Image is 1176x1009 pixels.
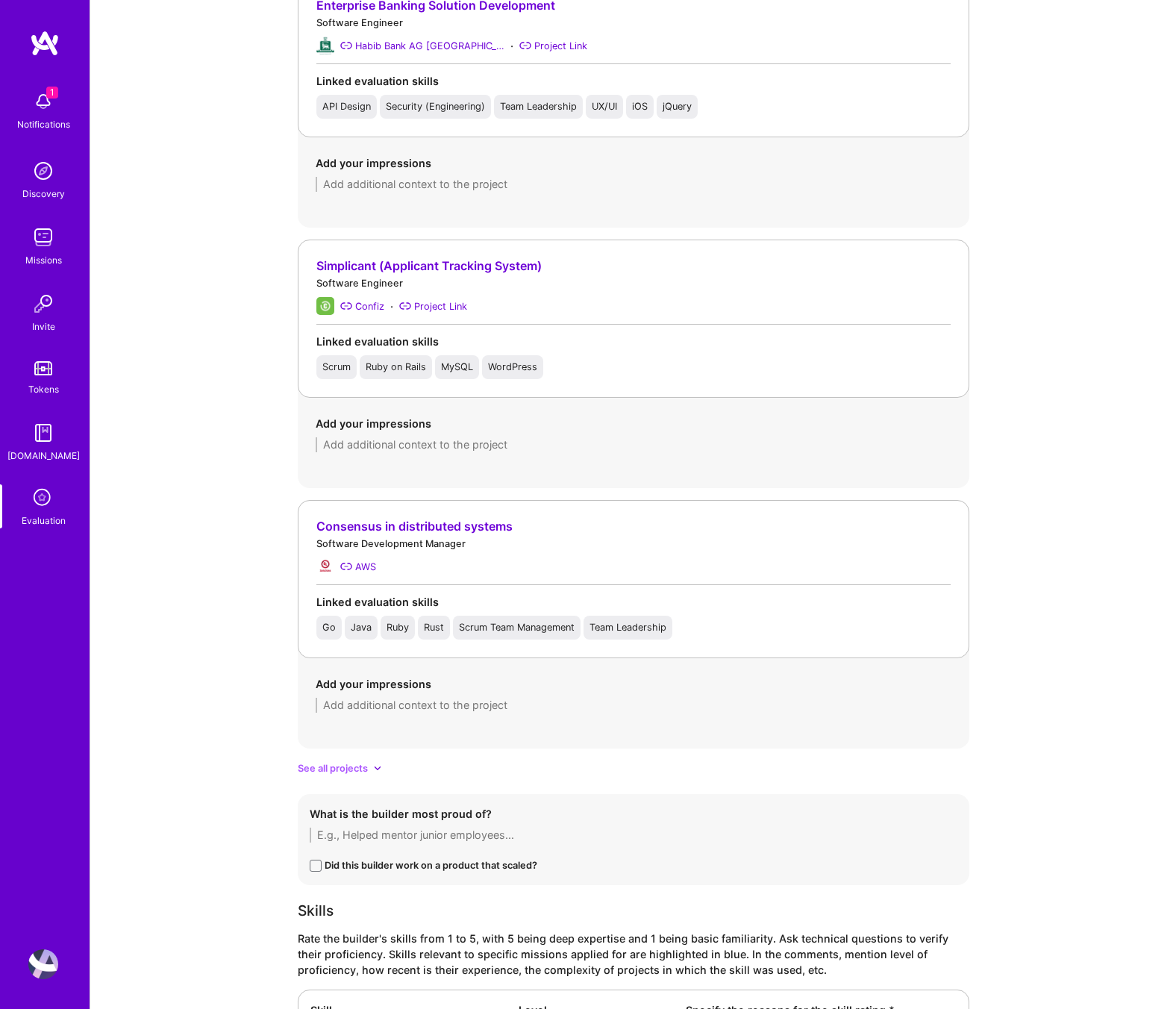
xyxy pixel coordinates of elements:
[316,15,951,31] div: Software Engineer
[534,38,587,54] div: Project Link
[592,101,617,113] div: UX/UI
[351,622,372,634] div: Java
[355,38,504,54] div: Habib Bank AG Zurich
[340,559,376,575] a: AWS
[316,536,951,552] div: Software Development Manager
[316,37,334,54] img: Company logo
[28,949,58,979] img: User Avatar
[519,40,531,51] i: Project Link
[510,38,513,54] div: ·
[340,40,352,51] i: Habib Bank AG Zurich
[25,949,62,979] a: User Avatar
[316,519,951,534] div: Consensus in distributed systems
[310,806,957,822] div: What is the builder most proud of?
[441,361,473,373] div: MySQL
[28,156,58,186] img: discovery
[28,418,58,448] img: guide book
[424,622,444,634] div: Rust
[340,300,352,312] i: Confiz
[322,622,336,634] div: Go
[340,560,352,572] i: AWS
[316,594,951,610] div: Linked evaluation skills
[316,155,951,171] div: Add your impressions
[386,101,485,113] div: Security (Engineering)
[500,101,577,113] div: Team Leadership
[298,903,969,919] div: Skills
[355,299,384,314] div: Confiz
[355,559,376,575] div: AWS
[374,765,381,772] i: icon ArrowDownSecondarySmall
[30,30,60,57] img: logo
[7,448,80,463] div: [DOMAIN_NAME]
[459,622,575,634] div: Scrum Team Management
[316,676,951,692] div: Add your impressions
[387,622,409,634] div: Ruby
[414,299,467,314] div: Project Link
[32,319,55,334] div: Invite
[28,87,58,116] img: bell
[316,275,951,291] div: Software Engineer
[316,258,951,274] div: Simplicant (Applicant Tracking System)
[663,101,692,113] div: jQuery
[366,361,426,373] div: Ruby on Rails
[340,38,504,54] a: Habib Bank AG [GEOGRAPHIC_DATA]
[29,484,57,513] i: icon SelectionTeam
[325,858,537,873] div: Did this builder work on a product that scaled?
[17,116,70,132] div: Notifications
[28,381,59,397] div: Tokens
[399,299,467,314] a: Project Link
[22,513,66,528] div: Evaluation
[28,222,58,252] img: teamwork
[316,73,951,89] div: Linked evaluation skills
[322,101,371,113] div: API Design
[25,252,62,268] div: Missions
[298,760,969,776] div: See all projects
[390,299,393,314] div: ·
[632,101,648,113] div: iOS
[298,760,368,776] span: See all projects
[316,297,334,315] img: Company logo
[316,416,951,431] div: Add your impressions
[22,186,65,202] div: Discovery
[488,361,537,373] div: WordPress
[399,300,411,312] i: Project Link
[519,38,587,54] a: Project Link
[316,557,334,575] img: Company logo
[322,361,351,373] div: Scrum
[46,87,58,99] span: 1
[28,289,58,319] img: Invite
[298,931,969,978] div: Rate the builder's skills from 1 to 5, with 5 being deep expertise and 1 being basic familiarity....
[34,361,52,375] img: tokens
[316,334,951,349] div: Linked evaluation skills
[589,622,666,634] div: Team Leadership
[340,299,384,314] a: Confiz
